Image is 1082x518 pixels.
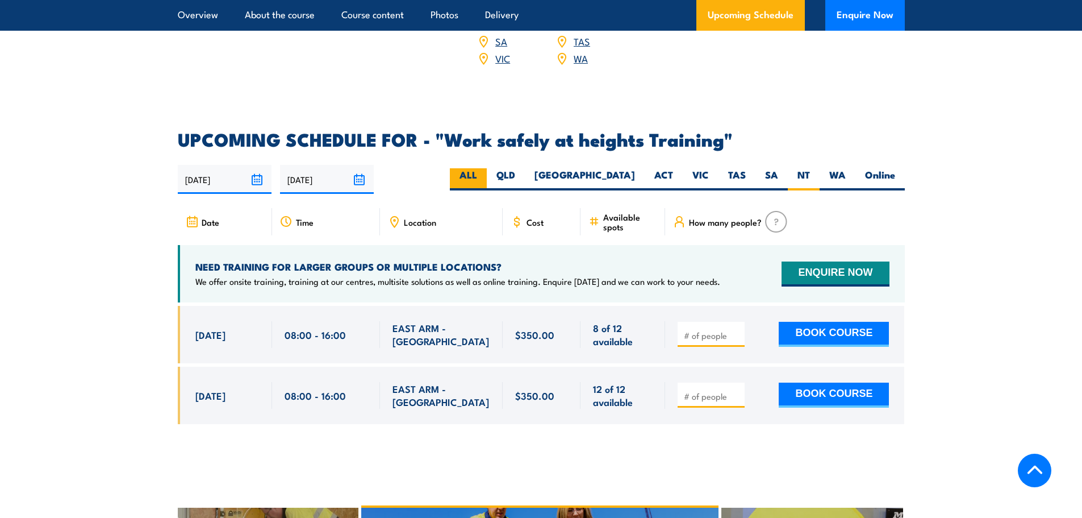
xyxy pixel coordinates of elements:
[404,217,436,227] span: Location
[195,389,225,402] span: [DATE]
[487,168,525,190] label: QLD
[195,328,225,341] span: [DATE]
[593,382,653,409] span: 12 of 12 available
[280,165,374,194] input: To date
[788,168,820,190] label: NT
[515,328,554,341] span: $350.00
[782,262,889,287] button: ENQUIRE NOW
[392,382,490,409] span: EAST ARM - [GEOGRAPHIC_DATA]
[683,168,718,190] label: VIC
[684,391,741,402] input: # of people
[296,217,314,227] span: Time
[515,389,554,402] span: $350.00
[178,131,905,147] h2: UPCOMING SCHEDULE FOR - "Work safely at heights Training"
[392,321,490,348] span: EAST ARM - [GEOGRAPHIC_DATA]
[178,165,271,194] input: From date
[574,34,590,48] a: TAS
[495,51,510,65] a: VIC
[645,168,683,190] label: ACT
[755,168,788,190] label: SA
[779,322,889,347] button: BOOK COURSE
[689,217,762,227] span: How many people?
[718,168,755,190] label: TAS
[603,212,657,231] span: Available spots
[779,383,889,408] button: BOOK COURSE
[684,330,741,341] input: # of people
[285,328,346,341] span: 08:00 - 16:00
[495,34,507,48] a: SA
[195,260,720,273] h4: NEED TRAINING FOR LARGER GROUPS OR MULTIPLE LOCATIONS?
[202,217,219,227] span: Date
[195,276,720,287] p: We offer onsite training, training at our centres, multisite solutions as well as online training...
[285,389,346,402] span: 08:00 - 16:00
[574,51,588,65] a: WA
[593,321,653,348] span: 8 of 12 available
[527,217,544,227] span: Cost
[525,168,645,190] label: [GEOGRAPHIC_DATA]
[855,168,905,190] label: Online
[450,168,487,190] label: ALL
[820,168,855,190] label: WA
